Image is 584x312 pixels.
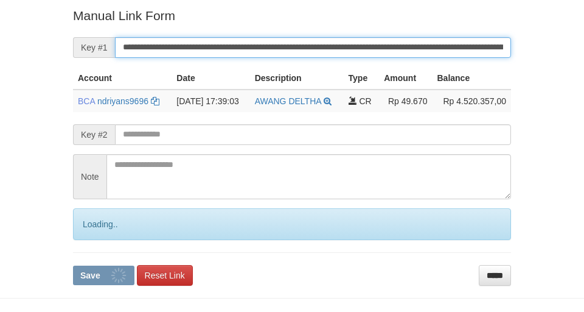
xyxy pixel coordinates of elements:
span: CR [359,96,371,106]
span: BCA [78,96,95,106]
div: Loading.. [73,208,511,240]
th: Description [250,67,344,90]
span: Reset Link [145,271,185,280]
a: Copy ndriyans9696 to clipboard [151,96,159,106]
td: Rp 4.520.357,00 [432,90,511,112]
th: Amount [379,67,432,90]
span: Save [80,271,100,280]
td: [DATE] 17:39:03 [172,90,249,112]
span: Note [73,154,106,199]
th: Account [73,67,172,90]
td: Rp 49.670 [379,90,432,112]
th: Date [172,67,249,90]
p: Manual Link Form [73,7,511,24]
a: Reset Link [137,265,193,286]
button: Save [73,266,134,285]
span: Key #1 [73,37,115,58]
span: Key #2 [73,124,115,145]
a: ndriyans9696 [97,96,148,106]
th: Type [344,67,380,90]
th: Balance [432,67,511,90]
a: AWANG DELTHA [255,96,321,106]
